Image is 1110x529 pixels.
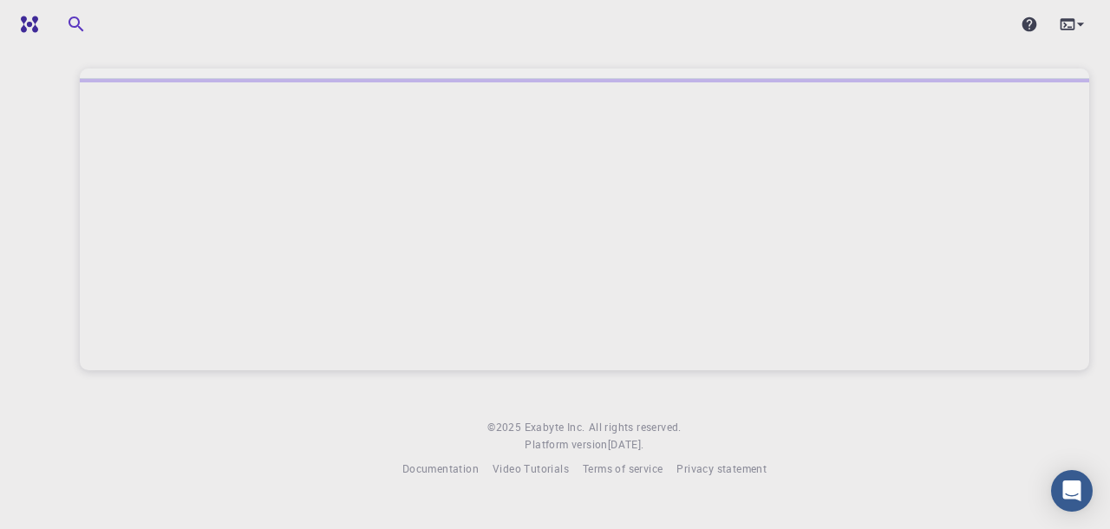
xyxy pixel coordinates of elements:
div: Open Intercom Messenger [1051,470,1093,512]
span: All rights reserved. [589,419,682,436]
span: Platform version [525,436,607,454]
span: Documentation [402,461,479,475]
img: logo [14,16,38,33]
span: Exabyte Inc. [525,420,585,434]
a: Documentation [402,460,479,478]
span: Terms of service [583,461,663,475]
span: Privacy statement [676,461,767,475]
span: © 2025 [487,419,524,436]
a: [DATE]. [608,436,644,454]
a: Video Tutorials [493,460,569,478]
a: Terms of service [583,460,663,478]
span: Video Tutorials [493,461,569,475]
a: Privacy statement [676,460,767,478]
a: Exabyte Inc. [525,419,585,436]
span: [DATE] . [608,437,644,451]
